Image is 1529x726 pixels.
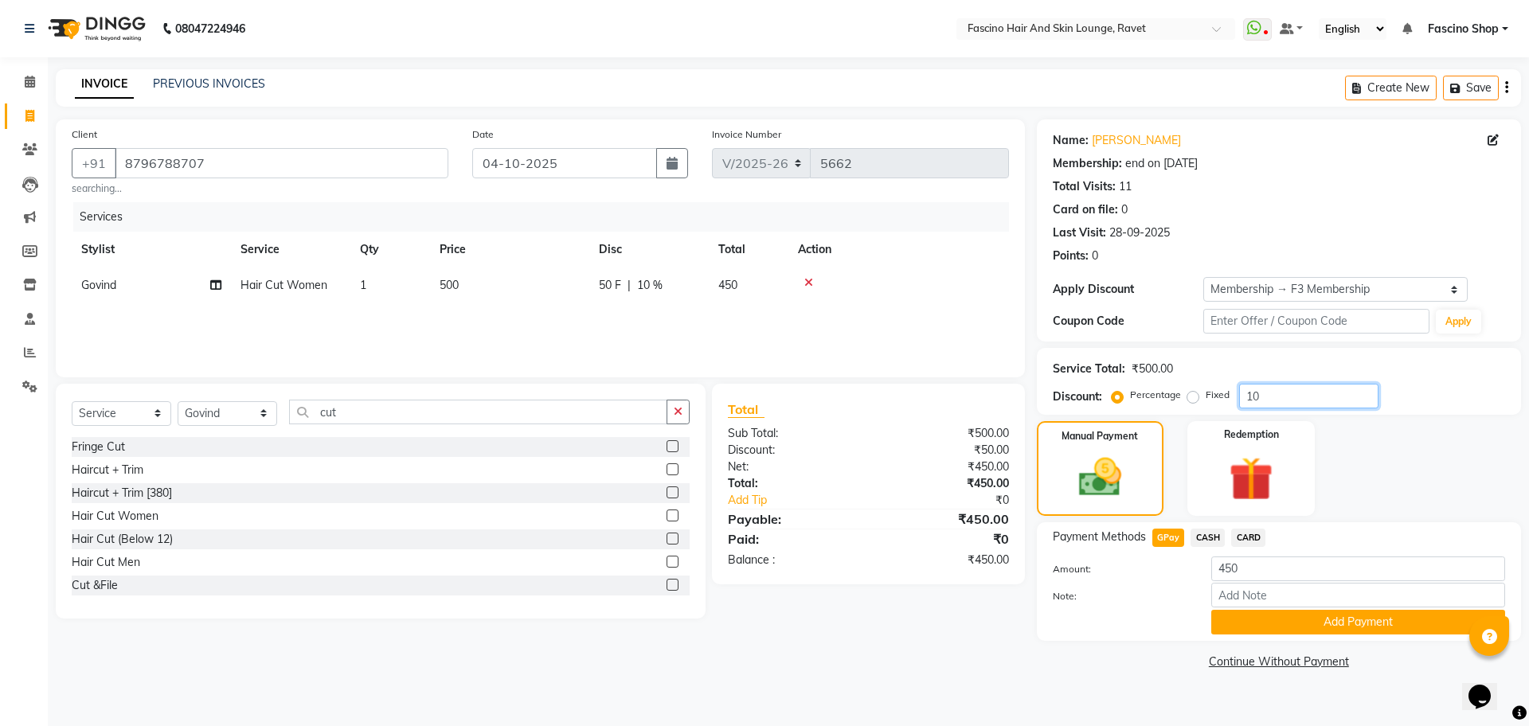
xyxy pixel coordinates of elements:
label: Redemption [1224,427,1279,442]
div: 0 [1092,248,1098,264]
label: Manual Payment [1062,429,1138,443]
th: Disc [589,232,709,267]
span: 450 [718,278,737,292]
div: Hair Cut (Below 12) [72,531,173,548]
div: Fringe Cut [72,439,125,455]
th: Stylist [72,232,231,267]
img: logo [41,6,150,51]
div: Service Total: [1053,361,1125,377]
div: ₹500.00 [868,425,1020,442]
div: Hair Cut Men [72,554,140,571]
button: Apply [1436,310,1481,334]
div: Membership: [1053,155,1122,172]
div: ₹0 [894,492,1020,509]
span: CASH [1191,529,1225,547]
iframe: chat widget [1462,662,1513,710]
button: +91 [72,148,116,178]
span: GPay [1152,529,1185,547]
div: 28-09-2025 [1109,224,1170,241]
a: [PERSON_NAME] [1092,132,1181,149]
span: 500 [440,278,459,292]
div: Payable: [716,509,868,529]
div: Discount: [716,442,868,459]
div: Cut &File [72,577,118,594]
span: 10 % [637,277,663,294]
div: 11 [1119,178,1132,195]
input: Amount [1211,556,1505,581]
img: _cash.svg [1066,453,1135,502]
label: Percentage [1130,388,1181,402]
div: ₹450.00 [868,552,1020,568]
span: Govind [81,278,116,292]
label: Date [472,127,494,142]
span: Total [728,401,764,418]
div: Coupon Code [1053,313,1203,330]
th: Qty [350,232,430,267]
th: Action [788,232,1009,267]
input: Enter Offer / Coupon Code [1203,309,1429,334]
div: Services [73,202,1021,232]
button: Create New [1345,76,1437,100]
a: Continue Without Payment [1040,654,1518,670]
div: end on [DATE] [1125,155,1198,172]
small: searching... [72,181,448,196]
button: Save [1443,76,1499,100]
div: ₹450.00 [868,459,1020,475]
label: Client [72,127,97,142]
span: Fascino Shop [1428,21,1499,37]
label: Fixed [1206,388,1230,402]
span: 1 [360,278,366,292]
div: Balance : [716,552,868,568]
input: Search or Scan [289,400,667,424]
div: ₹50.00 [868,442,1020,459]
button: Add Payment [1211,610,1505,634]
div: ₹0 [868,529,1020,548]
div: Name: [1053,132,1089,149]
div: ₹450.00 [868,509,1020,529]
div: ₹500.00 [1132,361,1173,377]
div: Net: [716,459,868,475]
div: Points: [1053,248,1089,264]
div: Total: [716,475,868,492]
span: Hair Cut Women [240,278,327,292]
label: Amount: [1041,562,1199,576]
div: Haircut + Trim [72,462,143,478]
span: Payment Methods [1053,529,1146,545]
th: Price [430,232,589,267]
div: Last Visit: [1053,224,1106,241]
a: PREVIOUS INVOICES [153,76,265,91]
div: Paid: [716,529,868,548]
th: Total [709,232,788,267]
div: Discount: [1053,388,1102,405]
div: Total Visits: [1053,178,1116,195]
b: 08047224946 [175,6,245,51]
div: 0 [1121,201,1128,218]
label: Invoice Number [712,127,781,142]
img: _gift.svg [1215,451,1287,506]
input: Add Note [1211,583,1505,607]
div: Sub Total: [716,425,868,442]
span: CARD [1231,529,1265,547]
div: ₹450.00 [868,475,1020,492]
span: 50 F [599,277,621,294]
div: Haircut + Trim [380] [72,485,172,502]
a: Add Tip [716,492,894,509]
span: | [628,277,631,294]
label: Note: [1041,589,1199,603]
div: Apply Discount [1053,281,1203,298]
div: Card on file: [1053,201,1118,218]
input: Search by Name/Mobile/Email/Code [115,148,448,178]
div: Hair Cut Women [72,508,158,525]
th: Service [231,232,350,267]
a: INVOICE [75,70,134,99]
